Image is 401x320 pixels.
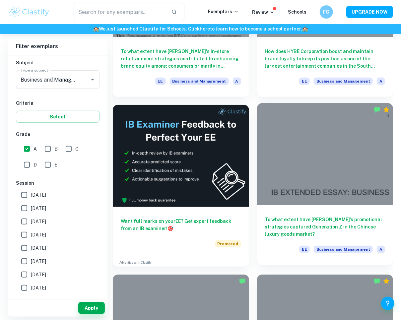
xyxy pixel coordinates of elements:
[16,179,100,187] h6: Session
[239,278,246,285] img: Marked
[16,59,100,66] h6: Subject
[288,9,306,15] a: Schools
[78,302,105,314] button: Apply
[121,218,241,232] h6: Want full marks on your EE ? Get expert feedback from an IB examiner!
[119,260,152,265] a: Advertise with Clastify
[1,25,400,32] h6: We just launched Clastify for Schools. Click to learn how to become a school partner.
[252,9,275,16] p: Review
[21,67,48,73] label: Type a subject
[31,231,46,238] span: [DATE]
[381,297,394,310] button: Help and Feedback
[208,8,239,15] p: Exemplars
[31,258,46,265] span: [DATE]
[31,284,46,291] span: [DATE]
[377,78,385,85] span: A
[31,218,46,225] span: [DATE]
[31,271,46,278] span: [DATE]
[93,26,99,32] span: 🏫
[257,105,393,267] a: To what extent have [PERSON_NAME]’s promotional strategies captured Generation Z in the Chinese l...
[200,26,210,32] a: here
[374,278,380,285] img: Marked
[265,216,385,238] h6: To what extent have [PERSON_NAME]’s promotional strategies captured Generation Z in the Chinese l...
[33,145,37,153] span: A
[16,111,100,123] button: Select
[8,5,50,19] img: Clastify logo
[170,78,229,85] span: Business and Management
[302,26,308,32] span: 🏫
[377,246,385,253] span: A
[74,3,166,21] input: Search for any exemplars...
[31,244,46,252] span: [DATE]
[54,145,58,153] span: B
[299,246,310,253] span: EE
[215,240,241,247] span: Promoted
[31,191,46,199] span: [DATE]
[33,161,37,168] span: D
[113,105,249,267] a: Want full marks on yourEE? Get expert feedback from an IB examiner!PromotedAdvertise with Clastify
[155,78,166,85] span: EE
[265,48,385,70] h6: How does HYBE Corporation boost and maintain brand loyalty to keep its position as one of the lar...
[346,6,393,18] button: UPGRADE NOW
[374,106,380,113] img: Marked
[8,37,107,56] h6: Filter exemplars
[299,78,310,85] span: EE
[233,78,241,85] span: A
[75,145,79,153] span: C
[88,75,97,84] button: Open
[113,105,249,207] img: Thumbnail
[31,205,46,212] span: [DATE]
[54,161,57,168] span: E
[320,5,333,19] button: FG
[383,106,390,113] div: Premium
[383,278,390,285] div: Premium
[167,226,173,231] span: 🎯
[121,48,241,70] h6: To what extent have [PERSON_NAME]'s in-store retailtainment strategies contributed to enhancing b...
[314,78,373,85] span: Business and Management
[16,131,100,138] h6: Grade
[16,99,100,107] h6: Criteria
[314,246,373,253] span: Business and Management
[323,8,330,16] h6: FG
